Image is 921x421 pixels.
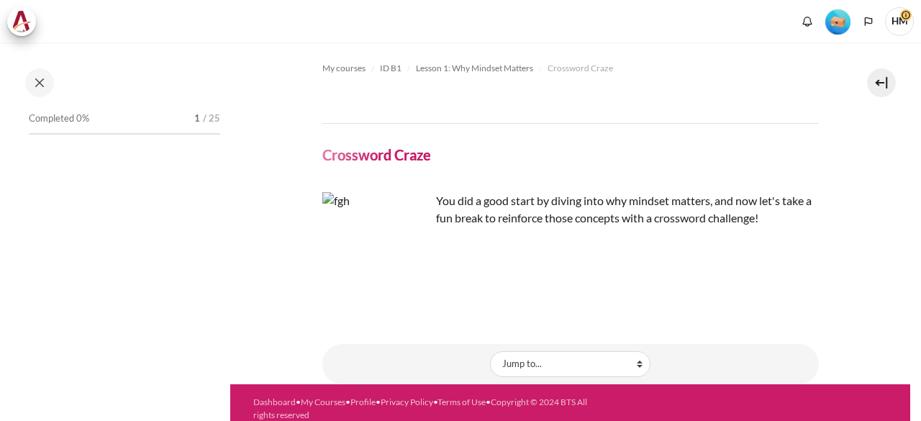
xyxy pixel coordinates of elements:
[437,397,486,407] a: Terms of Use
[885,7,914,36] span: HM
[322,57,819,80] nav: Navigation bar
[29,109,220,149] a: Completed 0% 1 / 25
[350,397,376,407] a: Profile
[416,60,533,77] a: Lesson 1: Why Mindset Matters
[885,7,914,36] a: User menu
[322,60,366,77] a: My courses
[820,8,856,35] a: Level #1
[301,397,345,407] a: My Courses
[825,8,850,35] div: Level #1
[7,7,43,36] a: Architeck Architeck
[858,11,879,32] button: Languages
[194,112,200,126] span: 1
[380,62,401,75] span: ID B1
[322,145,431,164] h4: Crossword Craze
[322,192,430,300] img: fgh
[322,300,819,301] iframe: Crossword Craze
[381,397,433,407] a: Privacy Policy
[436,194,812,225] span: You did a good start by diving into why mindset matters, and now let's take a fun break to reinfo...
[380,60,401,77] a: ID B1
[797,11,818,32] div: Show notification window with no new notifications
[203,112,220,126] span: / 25
[322,62,366,75] span: My courses
[253,397,296,407] a: Dashboard
[548,60,613,77] a: Crossword Craze
[416,62,533,75] span: Lesson 1: Why Mindset Matters
[230,42,910,384] section: Content
[29,112,89,126] span: Completed 0%
[548,62,613,75] span: Crossword Craze
[12,11,32,32] img: Architeck
[825,9,850,35] img: Level #1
